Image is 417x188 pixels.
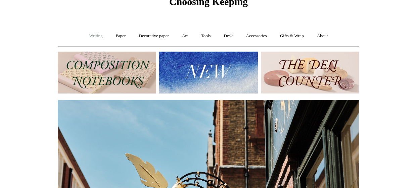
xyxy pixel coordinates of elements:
a: Tools [195,27,217,45]
img: 202302 Composition ledgers.jpg__PID:69722ee6-fa44-49dd-a067-31375e5d54ec [58,52,156,93]
a: Art [176,27,194,45]
a: Accessories [240,27,273,45]
a: Decorative paper [133,27,175,45]
a: Choosing Keeping [169,1,248,6]
img: The Deli Counter [261,52,359,93]
a: Writing [83,27,109,45]
a: Paper [110,27,132,45]
a: About [311,27,334,45]
a: Desk [218,27,239,45]
a: Gifts & Wrap [274,27,310,45]
img: New.jpg__PID:f73bdf93-380a-4a35-bcfe-7823039498e1 [159,52,258,93]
